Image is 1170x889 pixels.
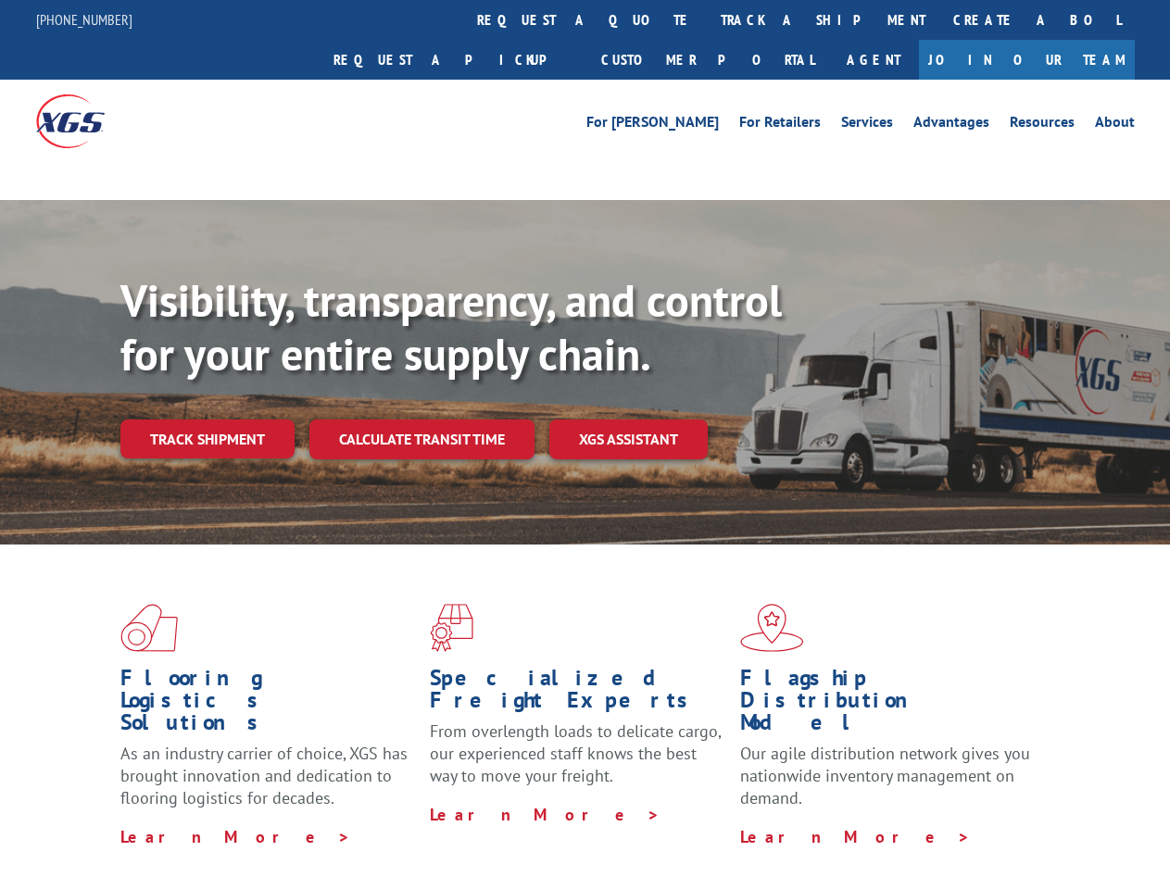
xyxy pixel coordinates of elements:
[740,826,971,847] a: Learn More >
[919,40,1135,80] a: Join Our Team
[586,115,719,135] a: For [PERSON_NAME]
[740,667,1036,743] h1: Flagship Distribution Model
[430,667,725,720] h1: Specialized Freight Experts
[320,40,587,80] a: Request a pickup
[120,419,295,458] a: Track shipment
[740,743,1030,808] span: Our agile distribution network gives you nationwide inventory management on demand.
[1010,115,1075,135] a: Resources
[549,419,708,459] a: XGS ASSISTANT
[430,604,473,652] img: xgs-icon-focused-on-flooring-red
[120,826,351,847] a: Learn More >
[120,271,782,382] b: Visibility, transparency, and control for your entire supply chain.
[430,804,660,825] a: Learn More >
[841,115,893,135] a: Services
[740,604,804,652] img: xgs-icon-flagship-distribution-model-red
[120,667,416,743] h1: Flooring Logistics Solutions
[739,115,821,135] a: For Retailers
[913,115,989,135] a: Advantages
[587,40,828,80] a: Customer Portal
[828,40,919,80] a: Agent
[120,604,178,652] img: xgs-icon-total-supply-chain-intelligence-red
[309,419,535,459] a: Calculate transit time
[1095,115,1135,135] a: About
[430,720,725,803] p: From overlength loads to delicate cargo, our experienced staff knows the best way to move your fr...
[120,743,408,808] span: As an industry carrier of choice, XGS has brought innovation and dedication to flooring logistics...
[36,10,132,29] a: [PHONE_NUMBER]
